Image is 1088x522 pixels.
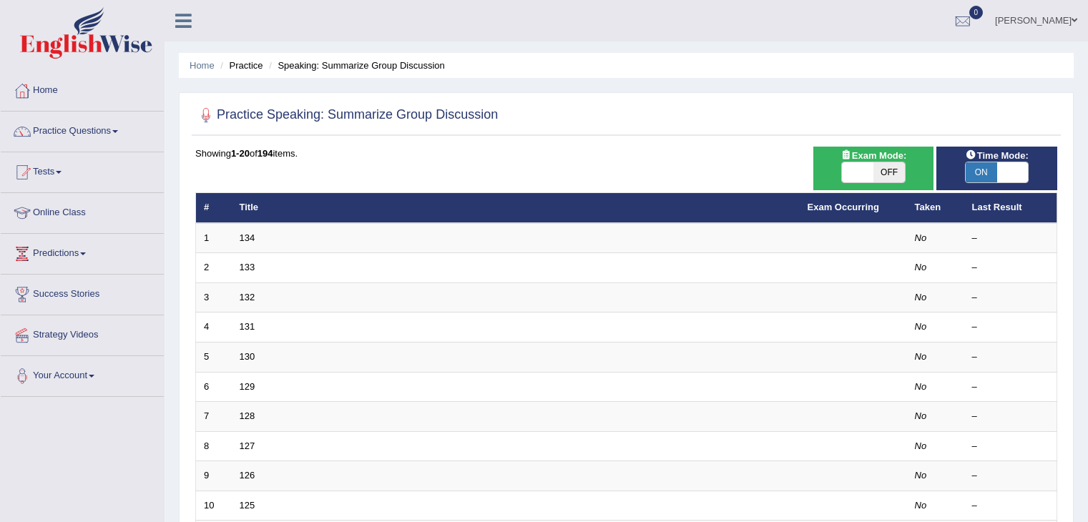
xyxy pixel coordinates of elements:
div: – [972,350,1049,364]
div: – [972,261,1049,275]
a: Your Account [1,356,164,392]
a: Home [190,60,215,71]
div: Showing of items. [195,147,1057,160]
td: 10 [196,491,232,521]
h2: Practice Speaking: Summarize Group Discussion [195,104,498,126]
td: 6 [196,372,232,402]
th: # [196,193,232,223]
td: 4 [196,312,232,343]
a: 126 [240,470,255,481]
td: 9 [196,461,232,491]
div: – [972,291,1049,305]
b: 194 [258,148,273,159]
a: 133 [240,262,255,272]
span: Time Mode: [960,148,1034,163]
em: No [915,262,927,272]
span: ON [966,162,997,182]
a: Success Stories [1,275,164,310]
td: 1 [196,223,232,253]
a: 129 [240,381,255,392]
em: No [915,292,927,302]
a: Practice Questions [1,112,164,147]
td: 3 [196,282,232,312]
em: No [915,440,927,451]
td: 7 [196,402,232,432]
em: No [915,381,927,392]
a: Online Class [1,193,164,229]
a: Exam Occurring [808,202,879,212]
a: Strategy Videos [1,315,164,351]
em: No [915,321,927,332]
a: Tests [1,152,164,188]
div: – [972,469,1049,483]
a: Home [1,71,164,107]
div: – [972,320,1049,334]
a: 131 [240,321,255,332]
td: 5 [196,343,232,373]
a: 132 [240,292,255,302]
div: Show exams occurring in exams [813,147,934,190]
a: 130 [240,351,255,362]
th: Last Result [964,193,1057,223]
em: No [915,500,927,511]
a: 134 [240,232,255,243]
td: 2 [196,253,232,283]
em: No [915,232,927,243]
div: – [972,232,1049,245]
a: Predictions [1,234,164,270]
a: 128 [240,410,255,421]
th: Taken [907,193,964,223]
div: – [972,410,1049,423]
em: No [915,351,927,362]
a: 125 [240,500,255,511]
em: No [915,470,927,481]
div: – [972,499,1049,513]
li: Speaking: Summarize Group Discussion [265,59,445,72]
span: OFF [873,162,905,182]
li: Practice [217,59,263,72]
div: – [972,440,1049,453]
span: 0 [969,6,984,19]
em: No [915,410,927,421]
td: 8 [196,431,232,461]
th: Title [232,193,800,223]
b: 1-20 [231,148,250,159]
div: – [972,380,1049,394]
a: 127 [240,440,255,451]
span: Exam Mode: [835,148,912,163]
